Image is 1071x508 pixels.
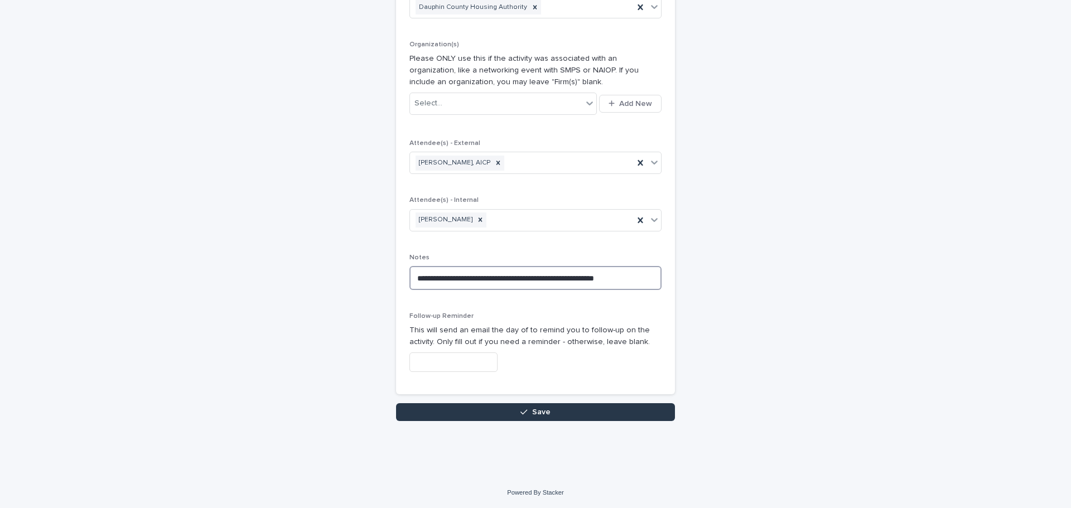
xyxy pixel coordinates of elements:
[409,197,479,204] span: Attendee(s) - Internal
[396,403,675,421] button: Save
[409,254,430,261] span: Notes
[409,325,662,348] p: This will send an email the day of to remind you to follow-up on the activity. Only fill out if y...
[507,489,563,496] a: Powered By Stacker
[409,41,459,48] span: Organization(s)
[409,140,480,147] span: Attendee(s) - External
[416,212,474,228] div: [PERSON_NAME]
[409,313,474,320] span: Follow-up Reminder
[414,98,442,109] div: Select...
[416,156,492,171] div: [PERSON_NAME], AICP
[409,53,662,88] p: Please ONLY use this if the activity was associated with an organization, like a networking event...
[599,95,662,113] button: Add New
[532,408,551,416] span: Save
[619,100,652,108] span: Add New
